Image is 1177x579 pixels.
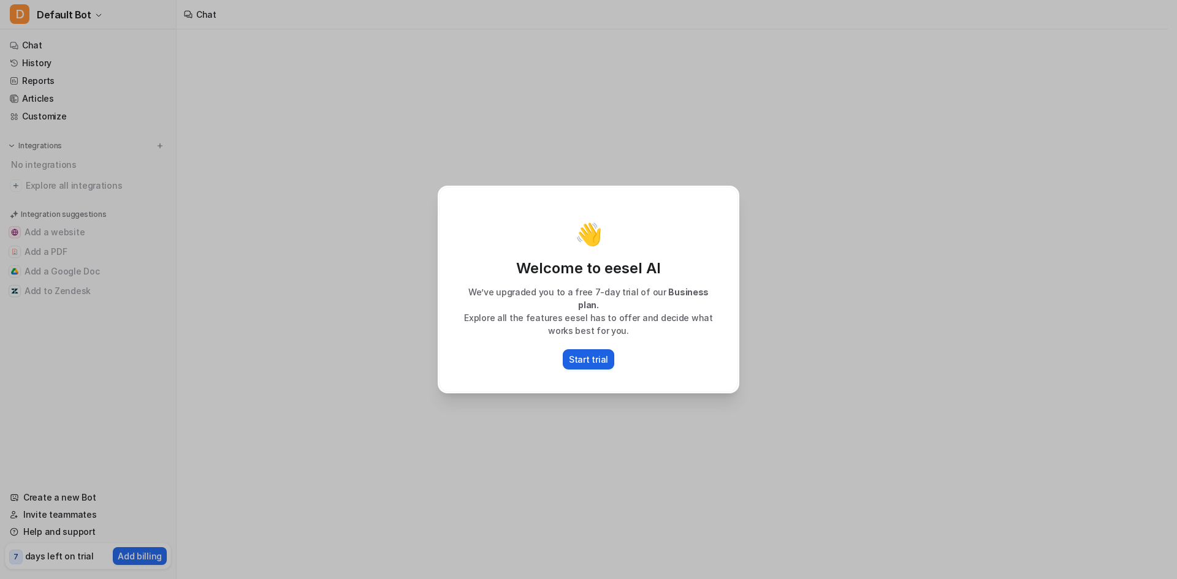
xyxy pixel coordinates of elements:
p: 👋 [575,222,603,246]
p: Welcome to eesel AI [452,259,725,278]
button: Start trial [563,349,614,369]
p: We’ve upgraded you to a free 7-day trial of our [452,286,725,311]
p: Explore all the features eesel has to offer and decide what works best for you. [452,311,725,337]
p: Start trial [569,353,608,366]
